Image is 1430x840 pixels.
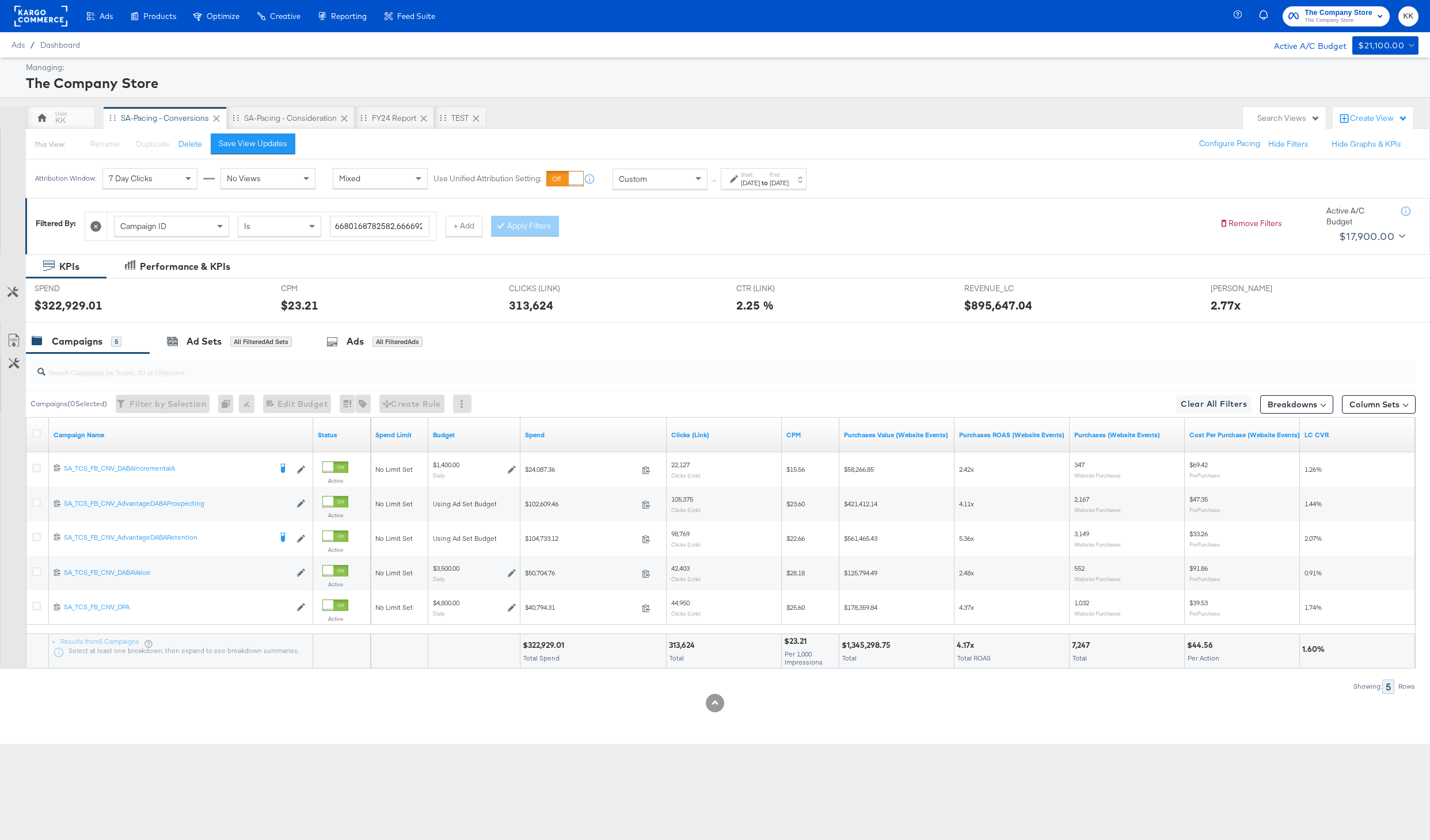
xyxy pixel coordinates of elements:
label: Active [322,546,348,553]
div: $322,929.01 [35,297,102,314]
div: KPIs [59,260,79,273]
span: $91.86 [1189,564,1208,573]
span: The Company Store [1305,16,1372,25]
a: The average cost for each purchase tracked by your Custom Audience pixel on your website after pe... [1189,430,1300,440]
div: This View: [35,140,65,149]
a: Your campaign name. [54,430,309,440]
a: The average cost you've paid to have 1,000 impressions of your ad. [786,430,835,440]
span: $22.66 [786,534,805,543]
div: Using Ad Set Budget [433,499,516,509]
a: The number of clicks on links appearing on your ad or Page that direct people to your sites off F... [671,430,777,440]
span: 2.42x [959,465,974,474]
sub: Clicks (Link) [671,575,701,582]
label: Start: [741,171,760,178]
span: 552 [1074,564,1085,573]
input: Enter a search term [330,216,429,237]
span: Products [143,12,176,21]
div: 5 [1382,679,1394,694]
span: 2.48x [959,568,974,577]
span: No Views [227,174,261,184]
div: Attribution Window: [35,175,97,183]
div: Rows [1398,682,1416,690]
div: $23.21 [281,297,318,314]
span: No Limit Set [375,534,413,543]
button: Hide Graphs & KPIs [1332,139,1401,150]
a: If set, this is the maximum spend for your campaign. [375,430,424,440]
div: $44.56 [1187,640,1216,651]
div: $17,900.00 [1339,228,1394,245]
label: Active [322,615,348,623]
span: $102,609.46 [525,500,637,509]
span: $33.26 [1189,530,1208,539]
span: $40,794.31 [525,604,637,612]
div: SA_TCS_FB_CNV_AdvantageDABARetention [64,533,271,542]
span: $15.56 [786,465,805,474]
sub: Per Purchase [1189,541,1220,548]
span: $50,704.76 [525,569,637,578]
div: Drag to reorder tab [440,114,446,121]
a: The total value of the purchase actions divided by spend tracked by your Custom Audience pixel on... [959,430,1065,440]
span: $561,465.43 [844,534,877,543]
span: $104,733.12 [525,534,637,543]
span: CTR (LINK) [736,283,823,294]
sub: Website Purchases [1074,610,1121,617]
span: $28.18 [786,568,805,577]
div: $322,929.01 [523,640,568,651]
span: Reporting [331,12,367,21]
span: CLICKS (LINK) [509,283,595,294]
div: 313,624 [509,297,553,314]
span: 42,403 [671,564,690,573]
span: 0.91% [1305,568,1322,577]
span: Dashboard [40,40,80,49]
span: $25.60 [786,603,805,612]
span: 3,149 [1074,530,1089,539]
button: Remove Filters [1219,218,1282,229]
a: Shows the current state of your Ad Campaign. [318,430,366,440]
div: Drag to reorder tab [109,114,116,121]
a: The maximum amount you're willing to spend on your ads, on average each day or over the lifetime ... [433,430,516,440]
span: 5.36x [959,534,974,543]
div: Campaigns [52,335,102,348]
span: Total [670,654,684,663]
div: All Filtered Ads [372,337,423,347]
label: Active [322,511,348,519]
span: 105,375 [671,495,693,504]
div: SA_TCS_FB_CNV_AdvantageDABAProspecting [64,499,291,509]
span: 1,032 [1074,599,1089,608]
span: $39.53 [1189,599,1208,608]
a: The total value of the purchase actions tracked by your Custom Audience pixel on your website aft... [844,430,950,440]
span: Ads [100,12,113,21]
span: 2.07% [1305,534,1322,543]
span: 4.11x [959,499,974,508]
span: Total ROAS [957,654,991,663]
button: Hide Filters [1268,139,1309,150]
button: KK [1398,6,1418,26]
span: $125,794.49 [844,568,877,577]
span: [PERSON_NAME] [1211,283,1297,294]
span: 22,127 [671,461,690,469]
span: Per 1,000 Impressions [785,650,823,667]
span: CPM [281,283,367,294]
button: Configure Pacing [1191,133,1268,154]
a: SA_TCS_FB_CNV_AdvantageDABARetention [64,533,271,544]
div: [DATE] [741,178,760,188]
div: Ad Sets [187,335,222,348]
div: Drag to reorder tab [360,114,367,121]
div: The Company Store [26,73,1416,93]
span: 7 Day Clicks [109,174,153,184]
a: SA_TCS_FB_CNV_DABAValue [64,568,291,578]
div: KK [55,115,66,126]
span: Mixed [339,174,360,184]
div: Search Views [1257,113,1320,124]
div: SA_TCS_FB_CNV_DABAIncrementalA [64,464,271,473]
sub: Clicks (Link) [671,541,701,548]
div: SA-Pacing - Conversions [121,113,209,124]
input: Search Campaigns by Name, ID or Objective [45,356,1286,379]
div: Campaigns ( 0 Selected) [31,399,107,409]
div: Drag to reorder tab [233,114,239,121]
div: 7,247 [1072,640,1093,651]
a: The number of times a purchase was made tracked by your Custom Audience pixel on your website aft... [1074,430,1180,440]
div: Active A/C Budget [1262,36,1347,54]
span: Ads [12,40,25,49]
span: No Limit Set [375,465,413,474]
